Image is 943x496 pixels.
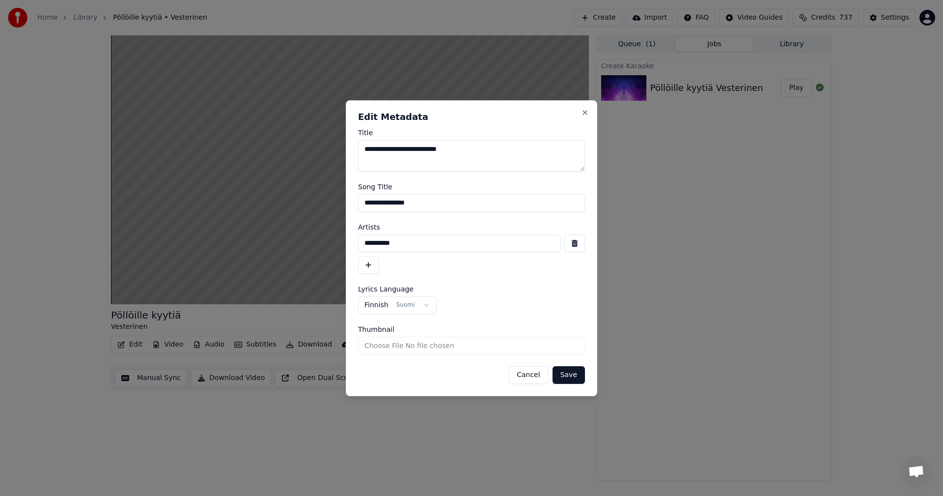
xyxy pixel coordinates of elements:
label: Artists [358,224,585,231]
span: Thumbnail [358,326,394,333]
button: Cancel [508,366,548,384]
span: Lyrics Language [358,286,414,292]
h2: Edit Metadata [358,113,585,121]
label: Song Title [358,183,585,190]
button: Save [553,366,585,384]
label: Title [358,129,585,136]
